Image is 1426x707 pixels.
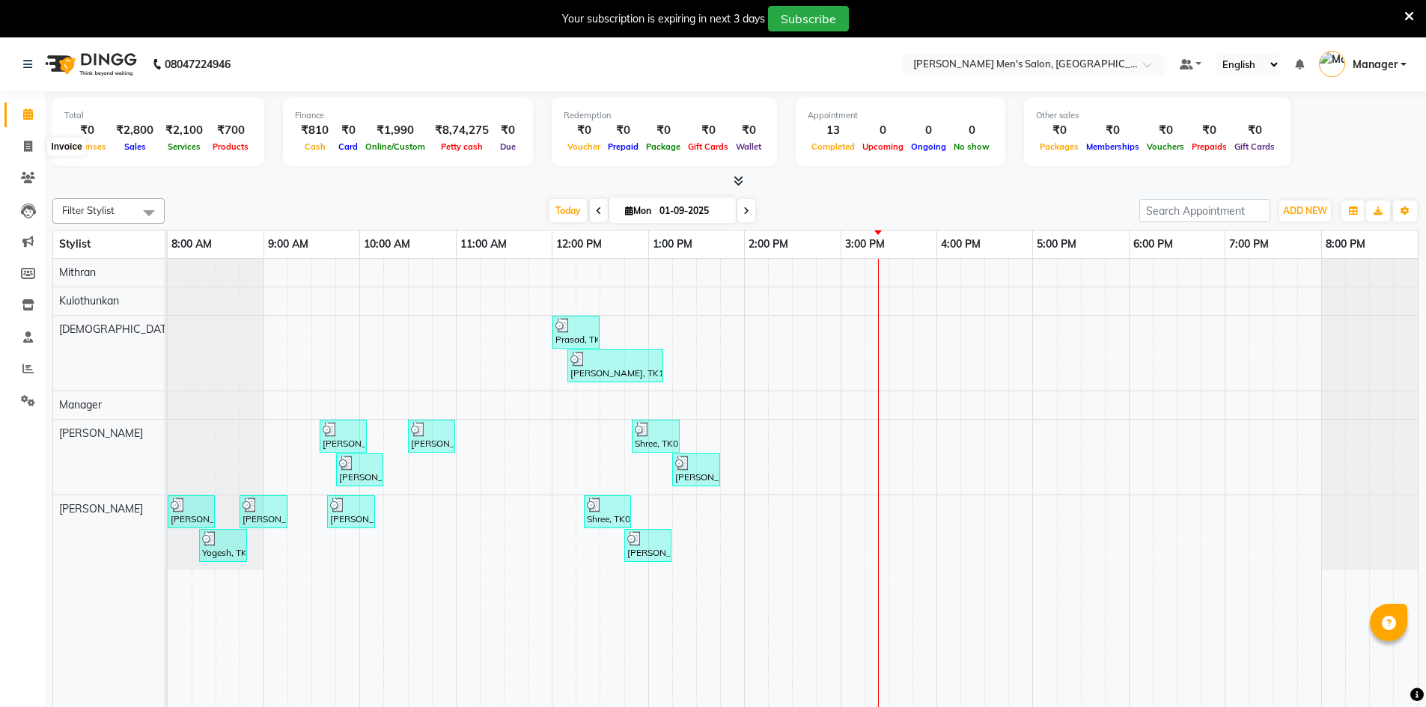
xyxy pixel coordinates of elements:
[338,456,382,484] div: [PERSON_NAME], TK06, 09:45 AM-10:15 AM, [PERSON_NAME] Design
[907,122,950,139] div: 0
[1322,233,1369,255] a: 8:00 PM
[732,141,765,152] span: Wallet
[360,233,414,255] a: 10:00 AM
[585,498,630,526] div: Shree, TK09, 12:20 PM-12:50 PM, Hair Cut & [PERSON_NAME] Trim
[429,122,495,139] div: ₹8,74,275
[59,266,96,279] span: Mithran
[38,43,141,85] img: logo
[745,233,792,255] a: 2:00 PM
[362,141,429,152] span: Online/Custom
[59,237,91,251] span: Stylist
[674,456,719,484] div: [PERSON_NAME], TK11, 01:15 PM-01:45 PM, Express Cut
[329,498,374,526] div: [PERSON_NAME], TK05, 09:40 AM-10:10 AM, Hair Cut & [PERSON_NAME] Trim
[569,352,662,380] div: [PERSON_NAME], TK10, 12:10 PM-01:10 PM, Hair Cut (INCL HAIR WASH),[PERSON_NAME] Design
[859,141,907,152] span: Upcoming
[295,122,335,139] div: ₹810
[808,122,859,139] div: 13
[937,233,984,255] a: 4:00 PM
[562,11,765,27] div: Your subscription is expiring in next 3 days
[626,531,670,560] div: [PERSON_NAME], TK11, 12:45 PM-01:15 PM, Hair Cut & [PERSON_NAME] Trim
[409,422,454,450] div: [PERSON_NAME], TK07, 10:30 AM-11:00 AM, Express Cut
[554,318,598,346] div: Prasad, TK08, 12:00 PM-12:30 PM, Kid's Cut
[164,141,204,152] span: Services
[1143,141,1188,152] span: Vouchers
[950,122,993,139] div: 0
[564,141,604,152] span: Voucher
[841,233,889,255] a: 3:00 PM
[457,233,511,255] a: 11:00 AM
[549,199,587,222] span: Today
[496,141,519,152] span: Due
[495,122,521,139] div: ₹0
[1188,122,1231,139] div: ₹0
[808,109,993,122] div: Appointment
[649,233,696,255] a: 1:00 PM
[604,122,642,139] div: ₹0
[950,141,993,152] span: No show
[633,422,678,450] div: Shree, TK09, 12:50 PM-01:20 PM, Hair Cut & [PERSON_NAME] Trim
[59,322,176,336] span: [DEMOGRAPHIC_DATA]
[1139,199,1270,222] input: Search Appointment
[1231,122,1279,139] div: ₹0
[121,141,150,152] span: Sales
[1036,122,1082,139] div: ₹0
[59,502,143,515] span: [PERSON_NAME]
[59,294,119,307] span: Kulothunkan
[264,233,312,255] a: 9:00 AM
[62,204,115,216] span: Filter Stylist
[1319,51,1345,77] img: Manager
[1143,122,1188,139] div: ₹0
[1033,233,1080,255] a: 5:00 PM
[209,122,252,139] div: ₹700
[362,122,429,139] div: ₹1,990
[604,141,642,152] span: Prepaid
[64,122,110,139] div: ₹0
[1082,141,1143,152] span: Memberships
[732,122,765,139] div: ₹0
[159,122,209,139] div: ₹2,100
[907,141,950,152] span: Ongoing
[168,233,216,255] a: 8:00 AM
[241,498,286,526] div: [PERSON_NAME], TK03, 08:45 AM-09:15 AM, Express Cut
[684,122,732,139] div: ₹0
[1231,141,1279,152] span: Gift Cards
[1279,201,1331,221] button: ADD NEW
[1036,141,1082,152] span: Packages
[335,122,362,139] div: ₹0
[642,122,684,139] div: ₹0
[642,141,684,152] span: Package
[1363,647,1411,692] iframe: chat widget
[684,141,732,152] span: Gift Cards
[301,141,329,152] span: Cash
[64,109,252,122] div: Total
[321,422,365,450] div: [PERSON_NAME], TK04, 09:35 AM-10:05 AM, Hair Cut & [PERSON_NAME] Trim
[1082,122,1143,139] div: ₹0
[1130,233,1177,255] a: 6:00 PM
[1353,57,1398,73] span: Manager
[1036,109,1279,122] div: Other sales
[59,426,143,440] span: [PERSON_NAME]
[47,138,85,156] div: Invoice
[859,122,907,139] div: 0
[552,233,606,255] a: 12:00 PM
[169,498,213,526] div: [PERSON_NAME], TK01, 08:00 AM-08:30 AM, Express Cut
[110,122,159,139] div: ₹2,800
[564,109,765,122] div: Redemption
[655,200,730,222] input: 2025-09-01
[564,122,604,139] div: ₹0
[1283,205,1327,216] span: ADD NEW
[59,398,102,411] span: Manager
[808,141,859,152] span: Completed
[768,6,849,31] button: Subscribe
[201,531,246,560] div: Yogesh, TK02, 08:20 AM-08:50 AM, Express Cut
[1188,141,1231,152] span: Prepaids
[621,205,655,216] span: Mon
[209,141,252,152] span: Products
[437,141,487,152] span: Petty cash
[1225,233,1273,255] a: 7:00 PM
[335,141,362,152] span: Card
[295,109,521,122] div: Finance
[165,43,231,85] b: 08047224946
